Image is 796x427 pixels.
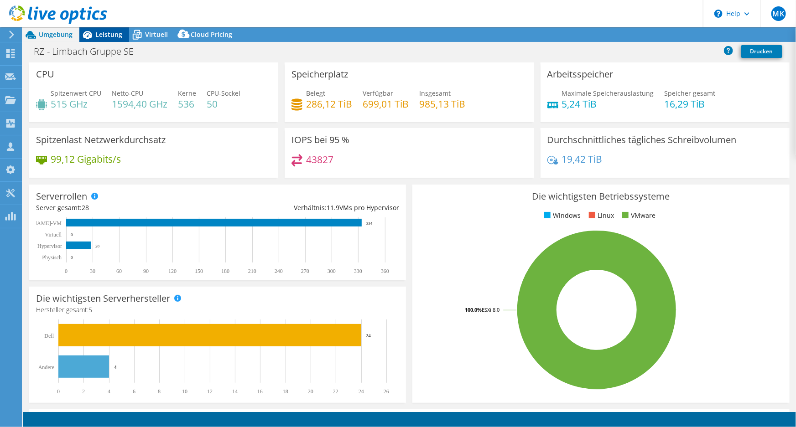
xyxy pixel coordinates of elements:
[90,268,95,274] text: 30
[419,89,451,98] span: Insgesamt
[366,221,373,226] text: 334
[133,388,135,395] text: 6
[65,268,68,274] text: 0
[384,388,389,395] text: 26
[306,99,352,109] h4: 286,12 TiB
[36,135,166,145] h3: Spitzenlast Netzwerkdurchsatz
[114,364,117,370] text: 4
[112,99,167,109] h4: 1594,40 GHz
[57,388,60,395] text: 0
[419,99,465,109] h4: 985,13 TiB
[36,305,399,315] h4: Hersteller gesamt:
[363,99,409,109] h4: 699,01 TiB
[45,232,62,238] text: Virtuell
[354,268,362,274] text: 330
[82,388,85,395] text: 2
[36,69,54,79] h3: CPU
[308,388,313,395] text: 20
[207,388,213,395] text: 12
[44,333,54,339] text: Dell
[51,99,101,109] h4: 515 GHz
[37,243,62,249] text: Hypervisor
[207,89,240,98] span: CPU-Sockel
[291,135,349,145] h3: IOPS bei 95 %
[178,89,196,98] span: Kerne
[771,6,786,21] span: MK
[95,244,100,248] text: 28
[195,268,203,274] text: 150
[30,46,148,57] h1: RZ - Limbach Gruppe SE
[665,89,716,98] span: Speicher gesamt
[363,89,393,98] span: Verfügbar
[108,388,110,395] text: 4
[191,30,232,39] span: Cloud Pricing
[218,203,399,213] div: Verhältnis: VMs pro Hypervisor
[248,268,256,274] text: 210
[562,89,654,98] span: Maximale Speicherauslastung
[95,30,122,39] span: Leistung
[562,154,603,164] h4: 19,42 TiB
[143,268,149,274] text: 90
[51,89,101,98] span: Spitzenwert CPU
[562,99,654,109] h4: 5,24 TiB
[112,89,143,98] span: Netto-CPU
[333,388,338,395] text: 22
[71,232,73,237] text: 0
[42,254,62,261] text: Physisch
[38,364,54,370] text: Andere
[587,211,614,221] li: Linux
[158,388,161,395] text: 8
[542,211,581,221] li: Windows
[39,30,73,39] span: Umgebung
[257,388,263,395] text: 16
[714,10,723,18] svg: \n
[88,305,92,314] span: 5
[36,293,170,304] h3: Die wichtigsten Serverhersteller
[306,89,325,98] span: Belegt
[178,99,196,109] h4: 536
[275,268,283,274] text: 240
[547,135,737,145] h3: Durchschnittliches tägliches Schreibvolumen
[145,30,168,39] span: Virtuell
[665,99,716,109] h4: 16,29 TiB
[232,388,238,395] text: 14
[381,268,389,274] text: 360
[366,333,371,338] text: 24
[306,154,333,165] h4: 43827
[283,388,288,395] text: 18
[168,268,177,274] text: 120
[291,69,348,79] h3: Speicherplatz
[419,191,782,201] h3: Die wichtigsten Betriebssysteme
[182,388,187,395] text: 10
[36,203,218,213] div: Server gesamt:
[116,268,122,274] text: 60
[327,203,339,212] span: 11.9
[620,211,656,221] li: VMware
[482,306,499,313] tspan: ESXi 8.0
[741,45,782,58] a: Drucken
[465,306,482,313] tspan: 100.0%
[221,268,229,274] text: 180
[71,255,73,260] text: 0
[301,268,309,274] text: 270
[36,191,87,201] h3: Serverrollen
[359,388,364,395] text: 24
[51,154,121,164] h4: 99,12 Gigabits/s
[82,203,89,212] span: 28
[547,69,614,79] h3: Arbeitsspeicher
[207,99,240,109] h4: 50
[328,268,336,274] text: 300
